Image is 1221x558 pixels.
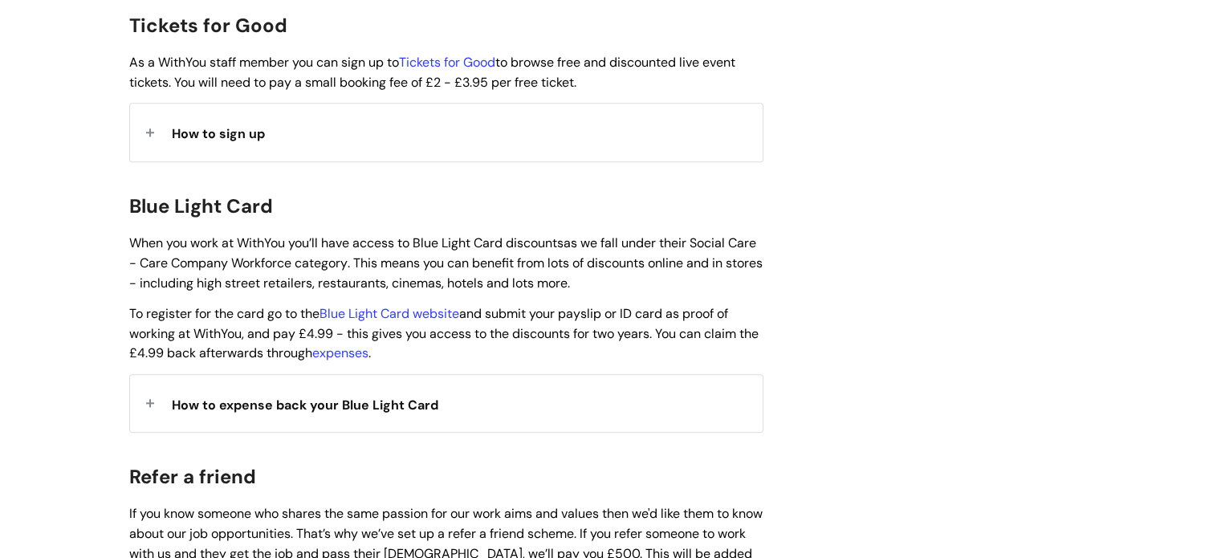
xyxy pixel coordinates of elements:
[129,234,763,291] span: When you work at WithYou you’ll have access to Blue Light Card discounts . This means you can ben...
[172,125,265,142] span: How to sign up
[129,234,756,271] span: as we fall under their Social Care - Care Company Workforce category
[129,193,273,218] span: Blue Light Card
[129,305,759,362] span: To register for the card go to the and submit your payslip or ID card as proof of working at With...
[399,54,495,71] a: Tickets for Good
[172,397,438,413] span: How to expense back your Blue Light Card
[129,54,735,91] span: As a WithYou staff member you can sign up to to browse free and discounted live event tickets. Yo...
[319,305,459,322] a: Blue Light Card website
[129,464,256,489] span: Refer a friend
[312,344,368,361] a: expenses
[129,13,287,38] span: Tickets for Good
